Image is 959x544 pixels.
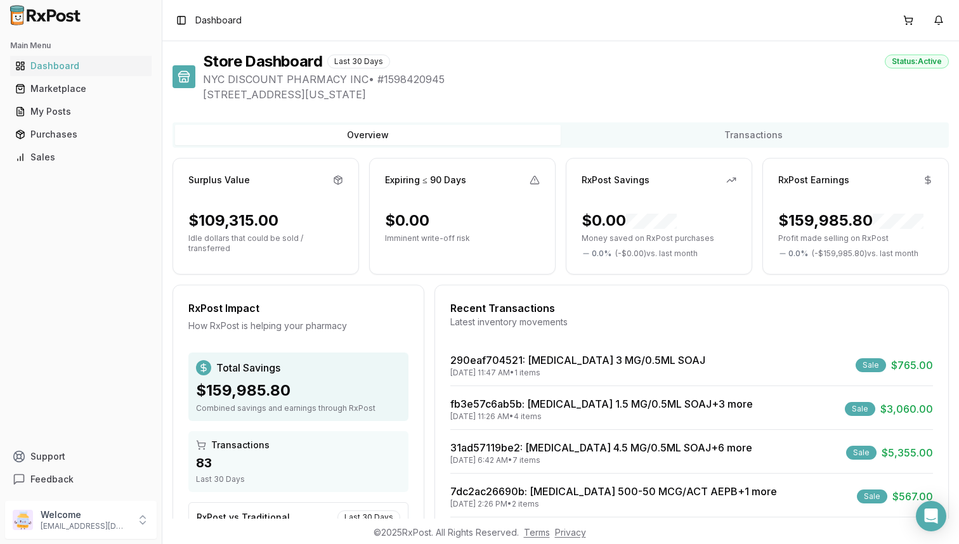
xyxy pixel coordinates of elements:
div: $109,315.00 [188,210,278,231]
a: Purchases [10,123,152,146]
div: Latest inventory movements [450,316,933,328]
span: NYC DISCOUNT PHARMACY INC • # 1598420945 [203,72,949,87]
a: Dashboard [10,55,152,77]
div: Surplus Value [188,174,250,186]
img: RxPost Logo [5,5,86,25]
button: Feedback [5,468,157,491]
div: Status: Active [885,55,949,68]
span: 0.0 % [788,249,808,259]
div: [DATE] 6:42 AM • 7 items [450,455,752,465]
p: Imminent write-off risk [385,233,540,243]
a: 31ad57119be2: [MEDICAL_DATA] 4.5 MG/0.5ML SOAJ+6 more [450,441,752,454]
span: Feedback [30,473,74,486]
div: My Posts [15,105,147,118]
nav: breadcrumb [195,14,242,27]
div: Sale [846,446,877,460]
button: Overview [175,125,561,145]
span: $3,060.00 [880,401,933,417]
span: $567.00 [892,489,933,504]
div: Sale [845,402,875,416]
div: Recent Transactions [450,301,933,316]
button: Support [5,445,157,468]
span: ( - $159,985.80 ) vs. last month [812,249,918,259]
h2: Main Menu [10,41,152,51]
div: Last 30 Days [337,510,400,524]
div: Last 30 Days [196,474,401,484]
button: Purchases [5,124,157,145]
span: $765.00 [891,358,933,373]
span: Total Savings [216,360,280,375]
div: Purchases [15,128,147,141]
span: $5,355.00 [882,445,933,460]
button: Sales [5,147,157,167]
a: Terms [524,527,550,538]
a: Privacy [555,527,586,538]
div: [DATE] 11:47 AM • 1 items [450,368,705,378]
div: RxPost Earnings [778,174,849,186]
div: Dashboard [15,60,147,72]
div: [DATE] 2:26 PM • 2 items [450,499,777,509]
span: Transactions [211,439,270,451]
div: Open Intercom Messenger [916,501,946,531]
div: $0.00 [582,210,677,231]
div: $159,985.80 [196,380,401,401]
div: RxPost Savings [582,174,649,186]
div: RxPost Impact [188,301,408,316]
span: 0.0 % [592,249,611,259]
div: $0.00 [385,210,429,231]
a: Sales [10,146,152,169]
p: Welcome [41,508,129,521]
div: 83 [196,454,401,472]
div: [DATE] 11:26 AM • 4 items [450,411,753,422]
div: Sale [857,489,887,503]
a: fb3e57c6ab5b: [MEDICAL_DATA] 1.5 MG/0.5ML SOAJ+3 more [450,398,753,410]
div: Last 30 Days [327,55,390,68]
p: Idle dollars that could be sold / transferred [188,233,343,254]
a: 290eaf704521: [MEDICAL_DATA] 3 MG/0.5ML SOAJ [450,354,705,366]
div: Sales [15,151,147,164]
button: Transactions [561,125,946,145]
span: ( - $0.00 ) vs. last month [615,249,698,259]
button: Dashboard [5,56,157,76]
p: Money saved on RxPost purchases [582,233,736,243]
div: Expiring ≤ 90 Days [385,174,466,186]
div: $159,985.80 [778,210,923,231]
h1: Store Dashboard [203,51,322,72]
a: My Posts [10,100,152,123]
span: [STREET_ADDRESS][US_STATE] [203,87,949,102]
div: Sale [856,358,886,372]
p: [EMAIL_ADDRESS][DOMAIN_NAME] [41,521,129,531]
a: Marketplace [10,77,152,100]
button: My Posts [5,101,157,122]
p: Profit made selling on RxPost [778,233,933,243]
div: Marketplace [15,82,147,95]
div: RxPost vs Traditional [197,511,290,524]
img: User avatar [13,510,33,530]
span: Dashboard [195,14,242,27]
button: Marketplace [5,79,157,99]
a: 7dc2ac26690b: [MEDICAL_DATA] 500-50 MCG/ACT AEPB+1 more [450,485,777,498]
div: Combined savings and earnings through RxPost [196,403,401,413]
div: How RxPost is helping your pharmacy [188,320,408,332]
